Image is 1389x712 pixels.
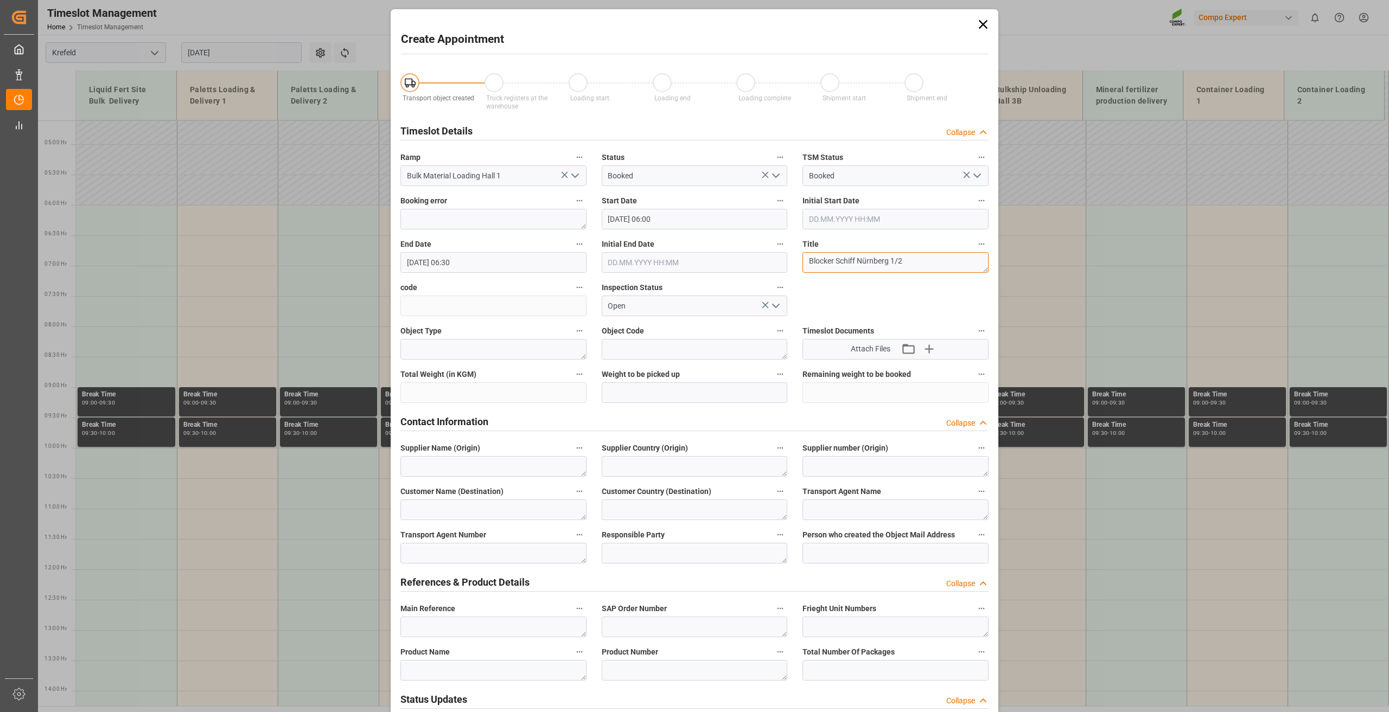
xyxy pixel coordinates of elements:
span: Object Code [602,325,644,337]
button: Ramp [572,150,587,164]
span: Total Number Of Packages [802,646,895,658]
span: Object Type [400,325,442,337]
button: Supplier number (Origin) [974,441,989,455]
button: Start Date [773,194,787,208]
span: Responsible Party [602,529,665,541]
div: Collapse [946,418,975,429]
span: Loading start [570,94,609,102]
span: Timeslot Documents [802,325,874,337]
button: open menu [767,298,783,315]
span: Person who created the Object Mail Address [802,529,955,541]
button: Supplier Name (Origin) [572,441,587,455]
h2: Contact Information [400,414,488,429]
button: Transport Agent Name [974,484,989,498]
span: Shipment end [907,94,947,102]
span: Start Date [602,195,637,207]
div: Collapse [946,695,975,707]
button: Total Number Of Packages [974,645,989,659]
button: Total Weight (in KGM) [572,367,587,381]
button: Initial Start Date [974,194,989,208]
span: Title [802,239,819,250]
input: DD.MM.YYYY HH:MM [602,252,788,273]
span: Product Number [602,646,658,658]
span: Initial Start Date [802,195,859,207]
button: Weight to be picked up [773,367,787,381]
button: End Date [572,237,587,251]
span: Booking error [400,195,447,207]
h2: Create Appointment [401,31,504,48]
div: Collapse [946,578,975,589]
button: Main Reference [572,601,587,615]
span: Supplier Country (Origin) [602,442,688,454]
button: Customer Country (Destination) [773,484,787,498]
button: open menu [968,168,984,184]
span: Status [602,152,625,163]
span: Total Weight (in KGM) [400,369,476,380]
button: Status [773,150,787,164]
span: Attach Files [851,343,890,355]
h2: Timeslot Details [400,124,473,138]
button: Supplier Country (Origin) [773,441,787,455]
span: Remaining weight to be booked [802,369,911,380]
span: Product Name [400,646,450,658]
span: TSM Status [802,152,843,163]
button: SAP Order Number [773,601,787,615]
button: Booking error [572,194,587,208]
span: Supplier number (Origin) [802,442,888,454]
button: Customer Name (Destination) [572,484,587,498]
span: Customer Name (Destination) [400,486,504,497]
span: Inspection Status [602,282,662,293]
button: Product Name [572,645,587,659]
span: Shipment start [823,94,866,102]
button: TSM Status [974,150,989,164]
input: DD.MM.YYYY HH:MM [400,252,587,273]
div: Collapse [946,127,975,138]
span: Supplier Name (Origin) [400,442,480,454]
button: open menu [767,168,783,184]
span: Frieght Unit Numbers [802,603,876,614]
button: Frieght Unit Numbers [974,601,989,615]
span: code [400,282,417,293]
button: Remaining weight to be booked [974,367,989,381]
button: code [572,280,587,294]
input: Type to search/select [400,165,587,186]
span: Transport Agent Number [400,529,486,541]
button: Product Number [773,645,787,659]
span: Loading complete [738,94,791,102]
h2: References & Product Details [400,575,530,589]
span: Truck registers at the warehouse [486,94,547,110]
span: Transport object created [403,94,474,102]
span: Customer Country (Destination) [602,486,711,497]
button: Person who created the Object Mail Address [974,528,989,542]
button: Object Code [773,324,787,338]
button: Timeslot Documents [974,324,989,338]
button: open menu [566,168,582,184]
button: Transport Agent Number [572,528,587,542]
input: Type to search/select [602,165,788,186]
textarea: Blocker Schiff Nürnberg 1/2 [802,252,989,273]
button: Initial End Date [773,237,787,251]
span: Transport Agent Name [802,486,881,497]
span: SAP Order Number [602,603,667,614]
input: DD.MM.YYYY HH:MM [602,209,788,229]
button: Title [974,237,989,251]
button: Responsible Party [773,528,787,542]
span: Initial End Date [602,239,654,250]
button: Object Type [572,324,587,338]
span: End Date [400,239,431,250]
span: Weight to be picked up [602,369,680,380]
span: Ramp [400,152,420,163]
span: Loading end [654,94,691,102]
button: Inspection Status [773,280,787,294]
span: Main Reference [400,603,455,614]
h2: Status Updates [400,692,467,707]
input: DD.MM.YYYY HH:MM [802,209,989,229]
